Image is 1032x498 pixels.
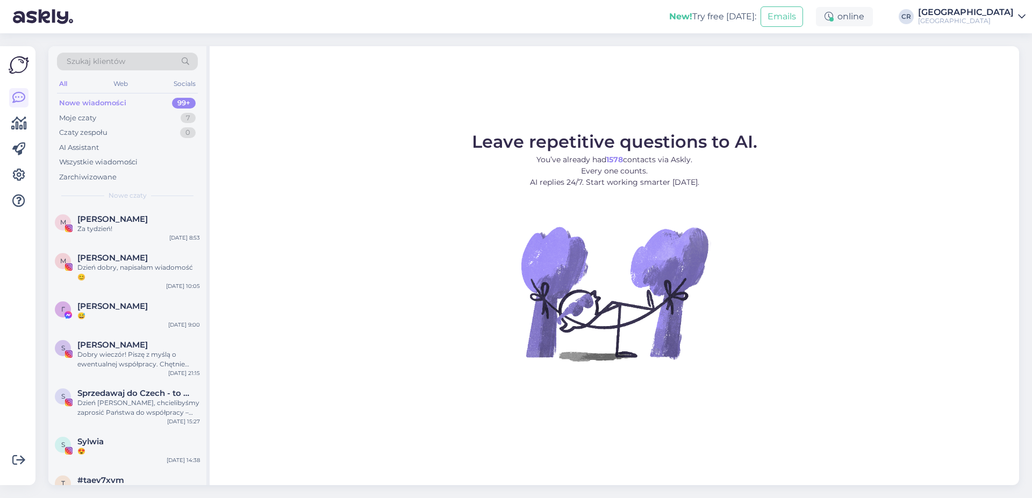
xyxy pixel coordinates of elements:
[60,257,66,265] span: M
[181,113,196,124] div: 7
[669,10,756,23] div: Try free [DATE]:
[669,11,692,21] b: New!
[77,301,148,311] span: Галина Попова
[166,282,200,290] div: [DATE] 10:05
[59,172,117,183] div: Zarchiwizowane
[77,340,148,350] span: Sylwia Tomczak
[518,197,711,390] img: No Chat active
[472,154,757,188] p: You’ve already had contacts via Askly. Every one counts. AI replies 24/7. Start working smarter [...
[180,127,196,138] div: 0
[899,9,914,24] div: CR
[61,305,65,313] span: Г
[77,224,200,234] div: Za tydzień!
[61,479,65,487] span: t
[167,417,200,425] div: [DATE] 15:27
[472,131,757,152] span: Leave repetitive questions to AI.
[918,17,1014,25] div: [GEOGRAPHIC_DATA]
[167,456,200,464] div: [DATE] 14:38
[172,98,196,109] div: 99+
[171,77,198,91] div: Socials
[77,350,200,369] div: Dobry wieczór! Piszę z myślą o ewentualnej współpracy. Chętnie przygotuję materiały w ramach poby...
[77,398,200,417] div: Dzień [PERSON_NAME], chcielibyśmy zaprosić Państwa do współpracy – pomożemy dotrzeć do czeskich i...
[168,321,200,329] div: [DATE] 9:00
[606,155,623,164] b: 1578
[59,142,99,153] div: AI Assistant
[918,8,1014,17] div: [GEOGRAPHIC_DATA]
[77,311,200,321] div: 😅
[761,6,803,27] button: Emails
[61,392,65,400] span: S
[77,437,104,446] span: Sylwia
[111,77,130,91] div: Web
[816,7,873,26] div: online
[61,344,65,352] span: S
[77,475,124,485] span: #taev7xvm
[59,157,138,168] div: Wszystkie wiadomości
[57,77,69,91] div: All
[60,218,66,226] span: M
[59,98,126,109] div: Nowe wiadomości
[77,253,148,263] span: Monika Kowalewska
[168,369,200,377] div: [DATE] 21:15
[918,8,1026,25] a: [GEOGRAPHIC_DATA][GEOGRAPHIC_DATA]
[169,234,200,242] div: [DATE] 8:53
[61,441,65,449] span: S
[77,214,148,224] span: Małgorzata K
[67,56,125,67] span: Szukaj klientów
[77,446,200,456] div: 😍
[77,263,200,282] div: Dzień dobry, napisałam wiadomość 😊
[77,388,189,398] span: Sprzedawaj do Czech - to proste!
[59,113,96,124] div: Moje czaty
[109,191,147,200] span: Nowe czaty
[59,127,107,138] div: Czaty zespołu
[9,55,29,75] img: Askly Logo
